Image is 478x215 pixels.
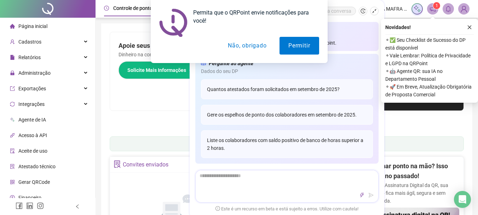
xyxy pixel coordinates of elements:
[114,160,121,168] span: solution
[18,179,50,185] span: Gerar QRCode
[280,37,319,55] button: Permitir
[16,202,23,209] span: facebook
[10,102,15,107] span: sync
[75,204,80,209] span: left
[10,195,15,200] span: dollar
[219,37,275,55] button: Não, obrigado
[201,79,373,99] div: Quantos atestados foram solicitados em setembro de 2025?
[358,191,366,199] button: thunderbolt
[201,105,373,125] div: Gere os espelhos de ponto dos colaboradores em setembro de 2025.
[10,148,15,153] span: audit
[10,180,15,185] span: qrcode
[18,117,46,123] span: Agente de IA
[10,133,15,138] span: api
[369,181,459,205] p: Com a Assinatura Digital da QR, sua gestão fica mais ágil, segura e sem papelada.
[18,101,45,107] span: Integrações
[18,70,51,76] span: Administração
[18,195,41,200] span: Financeiro
[10,164,15,169] span: solution
[10,86,15,91] span: export
[18,132,47,138] span: Acesso à API
[159,9,188,37] img: notification icon
[188,9,319,25] div: Permita que o QRPoint envie notificações para você!
[367,191,375,199] button: send
[385,67,474,83] span: ⚬ 🤖 Agente QR: sua IA no Departamento Pessoal
[18,86,46,91] span: Exportações
[10,70,15,75] span: lock
[454,191,471,208] div: Open Intercom Messenger
[127,66,186,74] span: Solicite Mais Informações
[189,68,194,73] span: arrow-right
[369,161,459,181] h2: Assinar ponto na mão? Isso ficou no passado!
[215,206,220,211] span: exclamation-circle
[37,202,44,209] span: instagram
[201,67,373,75] span: Dados do seu DP
[201,60,206,67] span: read
[201,130,373,158] div: Liste os colaboradores com saldo positivo de banco de horas superior a 2 horas.
[18,148,47,154] span: Aceite de uso
[209,60,253,67] span: Pergunte ao agente
[359,193,364,198] span: thunderbolt
[26,202,33,209] span: linkedin
[18,164,56,169] span: Atestado técnico
[215,205,358,213] span: Este é um recurso em beta e está sujeito a erros. Utilize com cautela!
[119,61,203,79] button: Solicite Mais Informações
[385,83,474,98] span: ⚬ 🚀 Em Breve, Atualização Obrigatória de Proposta Comercial
[123,159,168,171] div: Convites enviados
